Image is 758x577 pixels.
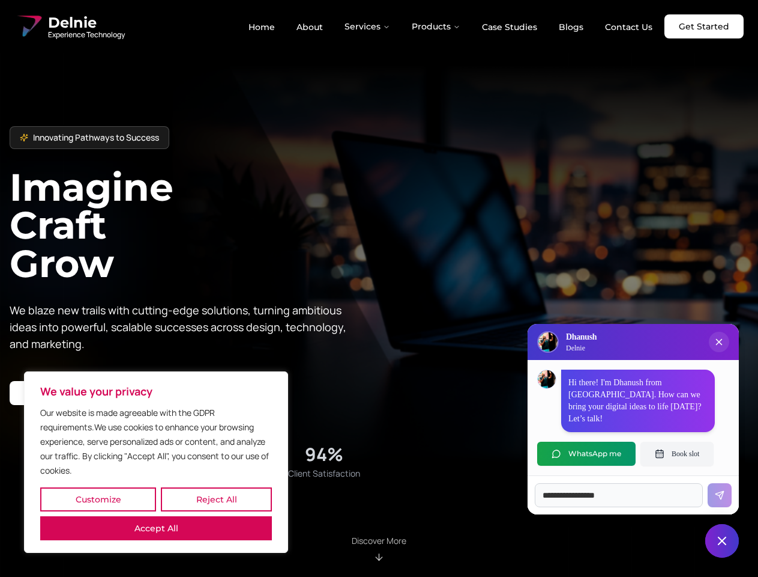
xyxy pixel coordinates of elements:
[40,384,272,398] p: We value your privacy
[40,487,156,511] button: Customize
[664,14,744,38] a: Get Started
[640,442,714,466] button: Book slot
[538,332,558,352] img: Delnie Logo
[33,132,159,144] span: Innovating Pathways to Success
[48,30,125,40] span: Experience Technology
[595,17,662,37] a: Contact Us
[568,377,708,425] p: Hi there! I'm Dhanush from [GEOGRAPHIC_DATA]. How can we bring your digital ideas to life [DATE]?...
[287,17,332,37] a: About
[14,12,125,41] a: Delnie Logo Full
[472,17,547,37] a: Case Studies
[40,516,272,540] button: Accept All
[335,14,400,38] button: Services
[352,535,406,547] p: Discover More
[239,14,662,38] nav: Main
[305,444,343,465] div: 94%
[352,535,406,563] div: Scroll to About section
[566,331,597,343] h3: Dhanush
[48,13,125,32] span: Delnie
[14,12,43,41] img: Delnie Logo
[538,370,556,388] img: Dhanush
[402,14,470,38] button: Products
[10,381,147,405] a: Start your project with us
[566,343,597,353] p: Delnie
[10,168,379,282] h1: Imagine Craft Grow
[10,302,355,352] p: We blaze new trails with cutting-edge solutions, turning ambitious ideas into powerful, scalable ...
[40,406,272,478] p: Our website is made agreeable with the GDPR requirements.We use cookies to enhance your browsing ...
[288,468,360,480] span: Client Satisfaction
[239,17,284,37] a: Home
[161,487,272,511] button: Reject All
[705,524,739,558] button: Close chat
[549,17,593,37] a: Blogs
[709,332,729,352] button: Close chat popup
[537,442,636,466] button: WhatsApp me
